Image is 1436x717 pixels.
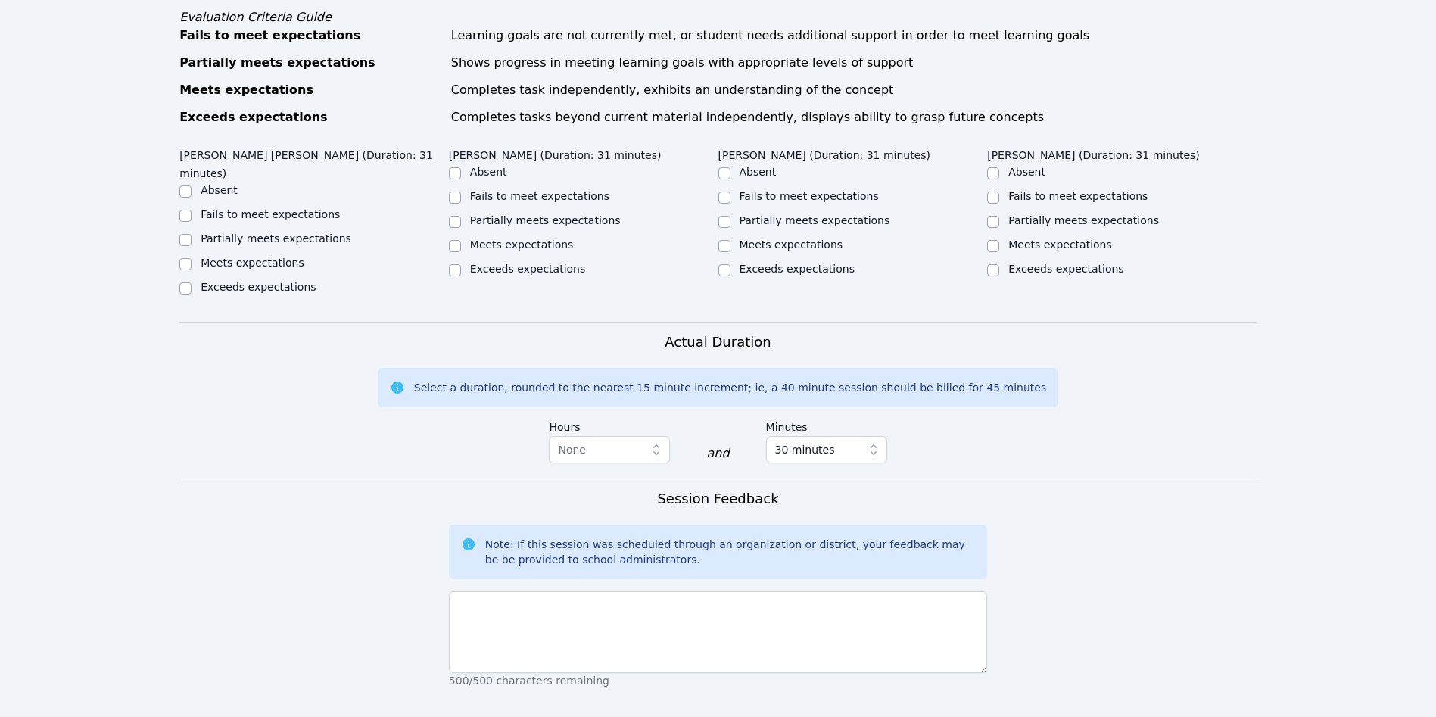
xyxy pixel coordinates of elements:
label: Exceeds expectations [1008,263,1123,275]
label: Fails to meet expectations [470,190,609,202]
div: Partially meets expectations [179,54,442,72]
label: Meets expectations [201,257,304,269]
label: Partially meets expectations [1008,214,1159,226]
label: Minutes [766,413,887,436]
legend: [PERSON_NAME] [PERSON_NAME] (Duration: 31 minutes) [179,142,449,182]
label: Meets expectations [740,238,843,251]
div: Learning goals are not currently met, or student needs additional support in order to meet learni... [451,26,1257,45]
label: Meets expectations [470,238,574,251]
div: Note: If this session was scheduled through an organization or district, your feedback may be be ... [485,537,975,567]
label: Partially meets expectations [470,214,621,226]
span: 30 minutes [775,441,835,459]
h3: Session Feedback [657,488,778,510]
div: Evaluation Criteria Guide [179,8,1257,26]
div: Select a duration, rounded to the nearest 15 minute increment; ie, a 40 minute session should be ... [414,380,1046,395]
label: Exceeds expectations [470,263,585,275]
div: and [706,444,729,463]
label: Exceeds expectations [201,281,316,293]
label: Fails to meet expectations [201,208,340,220]
div: Completes tasks beyond current material independently, displays ability to grasp future concepts [451,108,1257,126]
div: Shows progress in meeting learning goals with appropriate levels of support [451,54,1257,72]
p: 500/500 characters remaining [449,673,987,688]
legend: [PERSON_NAME] (Duration: 31 minutes) [987,142,1200,164]
label: Fails to meet expectations [740,190,879,202]
div: Fails to meet expectations [179,26,442,45]
h3: Actual Duration [665,332,771,353]
label: Exceeds expectations [740,263,855,275]
label: Fails to meet expectations [1008,190,1148,202]
div: Exceeds expectations [179,108,442,126]
label: Absent [470,166,507,178]
legend: [PERSON_NAME] (Duration: 31 minutes) [718,142,931,164]
label: Hours [549,413,670,436]
button: None [549,436,670,463]
button: 30 minutes [766,436,887,463]
label: Partially meets expectations [740,214,890,226]
div: Completes task independently, exhibits an understanding of the concept [451,81,1257,99]
label: Meets expectations [1008,238,1112,251]
legend: [PERSON_NAME] (Duration: 31 minutes) [449,142,662,164]
label: Partially meets expectations [201,232,351,245]
label: Absent [201,184,238,196]
span: None [558,444,586,456]
label: Absent [740,166,777,178]
label: Absent [1008,166,1045,178]
div: Meets expectations [179,81,442,99]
